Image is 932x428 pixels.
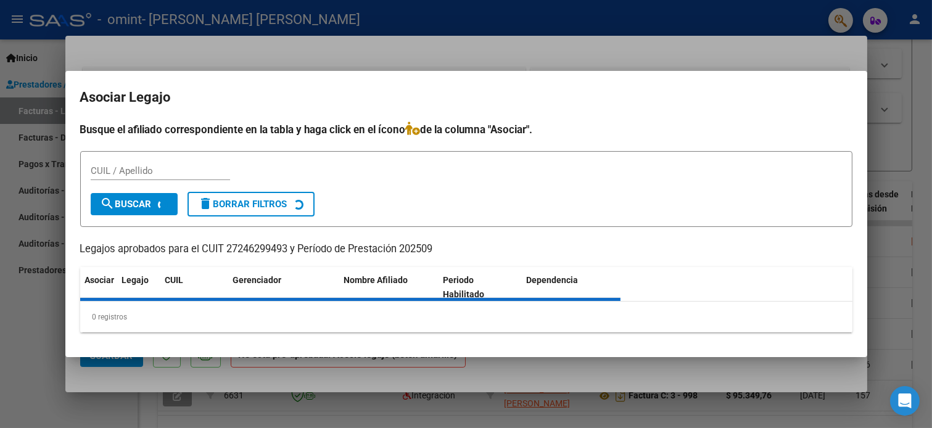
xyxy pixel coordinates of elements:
[80,242,852,257] p: Legajos aprobados para el CUIT 27246299493 y Período de Prestación 202509
[521,267,621,308] datatable-header-cell: Dependencia
[85,275,115,285] span: Asociar
[117,267,160,308] datatable-header-cell: Legajo
[344,275,408,285] span: Nombre Afiliado
[80,267,117,308] datatable-header-cell: Asociar
[339,267,439,308] datatable-header-cell: Nombre Afiliado
[80,86,852,109] h2: Asociar Legajo
[438,267,521,308] datatable-header-cell: Periodo Habilitado
[199,196,213,211] mat-icon: delete
[188,192,315,216] button: Borrar Filtros
[101,199,152,210] span: Buscar
[80,121,852,138] h4: Busque el afiliado correspondiente en la tabla y haga click en el ícono de la columna "Asociar".
[228,267,339,308] datatable-header-cell: Gerenciador
[233,275,282,285] span: Gerenciador
[199,199,287,210] span: Borrar Filtros
[165,275,184,285] span: CUIL
[443,275,484,299] span: Periodo Habilitado
[80,302,852,332] div: 0 registros
[122,275,149,285] span: Legajo
[91,193,178,215] button: Buscar
[526,275,578,285] span: Dependencia
[101,196,115,211] mat-icon: search
[890,386,920,416] div: Open Intercom Messenger
[160,267,228,308] datatable-header-cell: CUIL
